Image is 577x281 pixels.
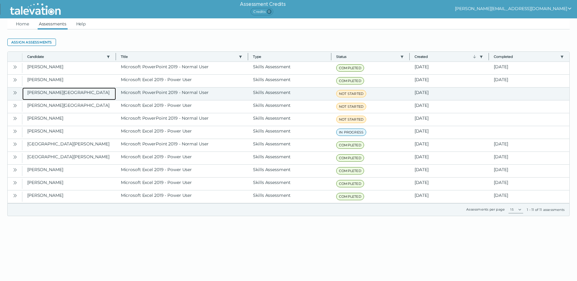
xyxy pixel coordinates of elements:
[410,100,489,113] clr-dg-cell: [DATE]
[7,39,56,46] button: Assign assessments
[336,54,398,59] button: Status
[336,129,366,136] span: IN PROGRESS
[11,179,19,186] button: Open
[410,190,489,203] clr-dg-cell: [DATE]
[11,63,19,70] button: Open
[248,100,331,113] clr-dg-cell: Skills Assessment
[13,116,17,121] cds-icon: Open
[75,18,87,29] a: Help
[489,178,569,190] clr-dg-cell: [DATE]
[22,178,116,190] clr-dg-cell: [PERSON_NAME]
[494,54,558,59] button: Completed
[248,62,331,74] clr-dg-cell: Skills Assessment
[11,192,19,199] button: Open
[116,62,248,74] clr-dg-cell: Microsoft PowerPoint 2019 - Normal User
[11,89,19,96] button: Open
[116,165,248,177] clr-dg-cell: Microsoft Excel 2019 - Power User
[116,75,248,87] clr-dg-cell: Microsoft Excel 2019 - Power User
[13,90,17,95] cds-icon: Open
[11,127,19,135] button: Open
[22,100,116,113] clr-dg-cell: [PERSON_NAME][GEOGRAPHIC_DATA]
[11,114,19,122] button: Open
[7,2,63,17] img: Talevation_Logo_Transparent_white.png
[121,54,236,59] button: Title
[13,77,17,82] cds-icon: Open
[489,165,569,177] clr-dg-cell: [DATE]
[11,153,19,160] button: Open
[410,113,489,126] clr-dg-cell: [DATE]
[336,103,366,110] span: NOT STARTED
[410,165,489,177] clr-dg-cell: [DATE]
[248,178,331,190] clr-dg-cell: Skills Assessment
[489,152,569,164] clr-dg-cell: [DATE]
[246,50,250,63] button: Column resize handle
[13,167,17,172] cds-icon: Open
[455,5,572,12] button: show user actions
[38,18,68,29] a: Assessments
[415,54,477,59] button: Created
[527,207,564,212] div: 1 - 11 of 11 assessments
[116,113,248,126] clr-dg-cell: Microsoft PowerPoint 2019 - Normal User
[27,54,104,59] button: Candidate
[336,116,366,123] span: NOT STARTED
[336,167,364,174] span: COMPLETED
[22,113,116,126] clr-dg-cell: [PERSON_NAME]
[248,113,331,126] clr-dg-cell: Skills Assessment
[13,65,17,69] cds-icon: Open
[489,75,569,87] clr-dg-cell: [DATE]
[489,139,569,152] clr-dg-cell: [DATE]
[13,155,17,159] cds-icon: Open
[15,18,30,29] a: Home
[116,152,248,164] clr-dg-cell: Microsoft Excel 2019 - Power User
[116,190,248,203] clr-dg-cell: Microsoft Excel 2019 - Power User
[13,129,17,134] cds-icon: Open
[489,62,569,74] clr-dg-cell: [DATE]
[13,142,17,147] cds-icon: Open
[11,140,19,148] button: Open
[116,139,248,152] clr-dg-cell: Microsoft PowerPoint 2019 - Normal User
[336,64,364,72] span: COMPLETED
[410,139,489,152] clr-dg-cell: [DATE]
[22,126,116,139] clr-dg-cell: [PERSON_NAME]
[410,178,489,190] clr-dg-cell: [DATE]
[13,193,17,198] cds-icon: Open
[22,139,116,152] clr-dg-cell: [GEOGRAPHIC_DATA][PERSON_NAME]
[13,180,17,185] cds-icon: Open
[336,180,364,187] span: COMPLETED
[116,88,248,100] clr-dg-cell: Microsoft PowerPoint 2019 - Normal User
[487,50,491,63] button: Column resize handle
[22,88,116,100] clr-dg-cell: [PERSON_NAME][GEOGRAPHIC_DATA]
[248,75,331,87] clr-dg-cell: Skills Assessment
[22,62,116,74] clr-dg-cell: [PERSON_NAME]
[248,152,331,164] clr-dg-cell: Skills Assessment
[114,50,118,63] button: Column resize handle
[240,1,285,8] h6: Assessment Credits
[22,75,116,87] clr-dg-cell: [PERSON_NAME]
[410,75,489,87] clr-dg-cell: [DATE]
[253,54,326,59] span: Type
[336,154,364,162] span: COMPLETED
[248,126,331,139] clr-dg-cell: Skills Assessment
[11,76,19,83] button: Open
[336,90,366,97] span: NOT STARTED
[329,50,333,63] button: Column resize handle
[248,190,331,203] clr-dg-cell: Skills Assessment
[116,126,248,139] clr-dg-cell: Microsoft Excel 2019 - Power User
[410,88,489,100] clr-dg-cell: [DATE]
[336,141,364,149] span: COMPLETED
[336,193,364,200] span: COMPLETED
[116,178,248,190] clr-dg-cell: Microsoft Excel 2019 - Power User
[489,190,569,203] clr-dg-cell: [DATE]
[267,9,272,14] span: 0
[22,152,116,164] clr-dg-cell: [GEOGRAPHIC_DATA][PERSON_NAME]
[11,166,19,173] button: Open
[116,100,248,113] clr-dg-cell: Microsoft Excel 2019 - Power User
[410,126,489,139] clr-dg-cell: [DATE]
[336,77,364,84] span: COMPLETED
[466,207,505,212] label: Assessments per page
[410,62,489,74] clr-dg-cell: [DATE]
[13,103,17,108] cds-icon: Open
[11,102,19,109] button: Open
[248,139,331,152] clr-dg-cell: Skills Assessment
[22,165,116,177] clr-dg-cell: [PERSON_NAME]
